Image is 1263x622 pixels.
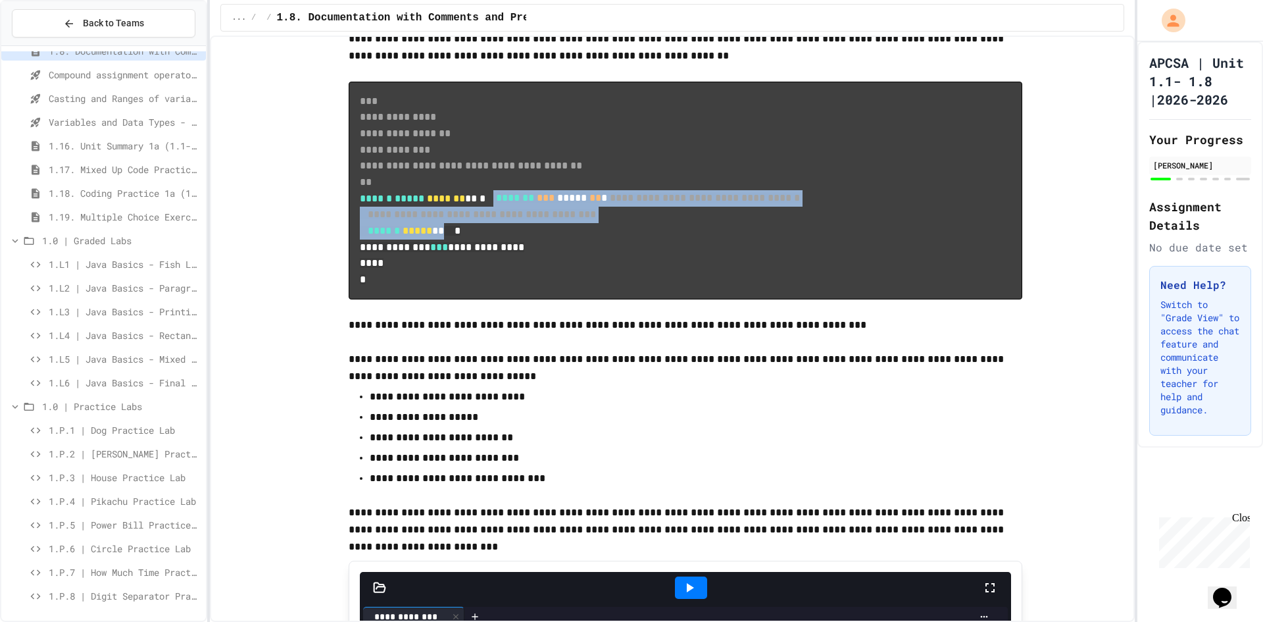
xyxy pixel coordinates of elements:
[1149,240,1251,255] div: No due date set
[232,13,246,23] span: ...
[1154,512,1250,568] iframe: chat widget
[1148,5,1189,36] div: My Account
[251,13,256,23] span: /
[49,91,201,105] span: Casting and Ranges of variables - Quiz
[49,471,201,484] span: 1.P.3 | House Practice Lab
[1160,298,1240,417] p: Switch to "Grade View" to access the chat feature and communicate with your teacher for help and ...
[49,328,201,342] span: 1.L4 | Java Basics - Rectangle Lab
[49,589,201,603] span: 1.P.8 | Digit Separator Practice Lab
[49,163,201,176] span: 1.17. Mixed Up Code Practice 1.1-1.6
[1208,569,1250,609] iframe: chat widget
[1149,197,1251,234] h2: Assignment Details
[49,352,201,366] span: 1.L5 | Java Basics - Mixed Number Lab
[49,494,201,508] span: 1.P.4 | Pikachu Practice Lab
[1149,130,1251,149] h2: Your Progress
[5,5,91,84] div: Chat with us now!Close
[49,281,201,295] span: 1.L2 | Java Basics - Paragraphs Lab
[12,9,195,38] button: Back to Teams
[266,13,271,23] span: /
[49,257,201,271] span: 1.L1 | Java Basics - Fish Lab
[83,16,144,30] span: Back to Teams
[277,10,593,26] span: 1.8. Documentation with Comments and Preconditions
[49,305,201,319] span: 1.L3 | Java Basics - Printing Code Lab
[1160,277,1240,293] h3: Need Help?
[42,400,201,413] span: 1.0 | Practice Labs
[49,186,201,200] span: 1.18. Coding Practice 1a (1.1-1.6)
[49,210,201,224] span: 1.19. Multiple Choice Exercises for Unit 1a (1.1-1.6)
[49,423,201,437] span: 1.P.1 | Dog Practice Lab
[49,542,201,556] span: 1.P.6 | Circle Practice Lab
[1153,159,1247,171] div: [PERSON_NAME]
[49,68,201,82] span: Compound assignment operators - Quiz
[49,115,201,129] span: Variables and Data Types - Quiz
[1149,53,1251,109] h1: APCSA | Unit 1.1- 1.8 |2026-2026
[49,139,201,153] span: 1.16. Unit Summary 1a (1.1-1.6)
[49,376,201,390] span: 1.L6 | Java Basics - Final Calculator Lab
[49,565,201,579] span: 1.P.7 | How Much Time Practice Lab
[49,518,201,532] span: 1.P.5 | Power Bill Practice Lab
[42,234,201,247] span: 1.0 | Graded Labs
[49,44,201,58] span: 1.8. Documentation with Comments and Preconditions
[49,447,201,461] span: 1.P.2 | [PERSON_NAME] Practice Lab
